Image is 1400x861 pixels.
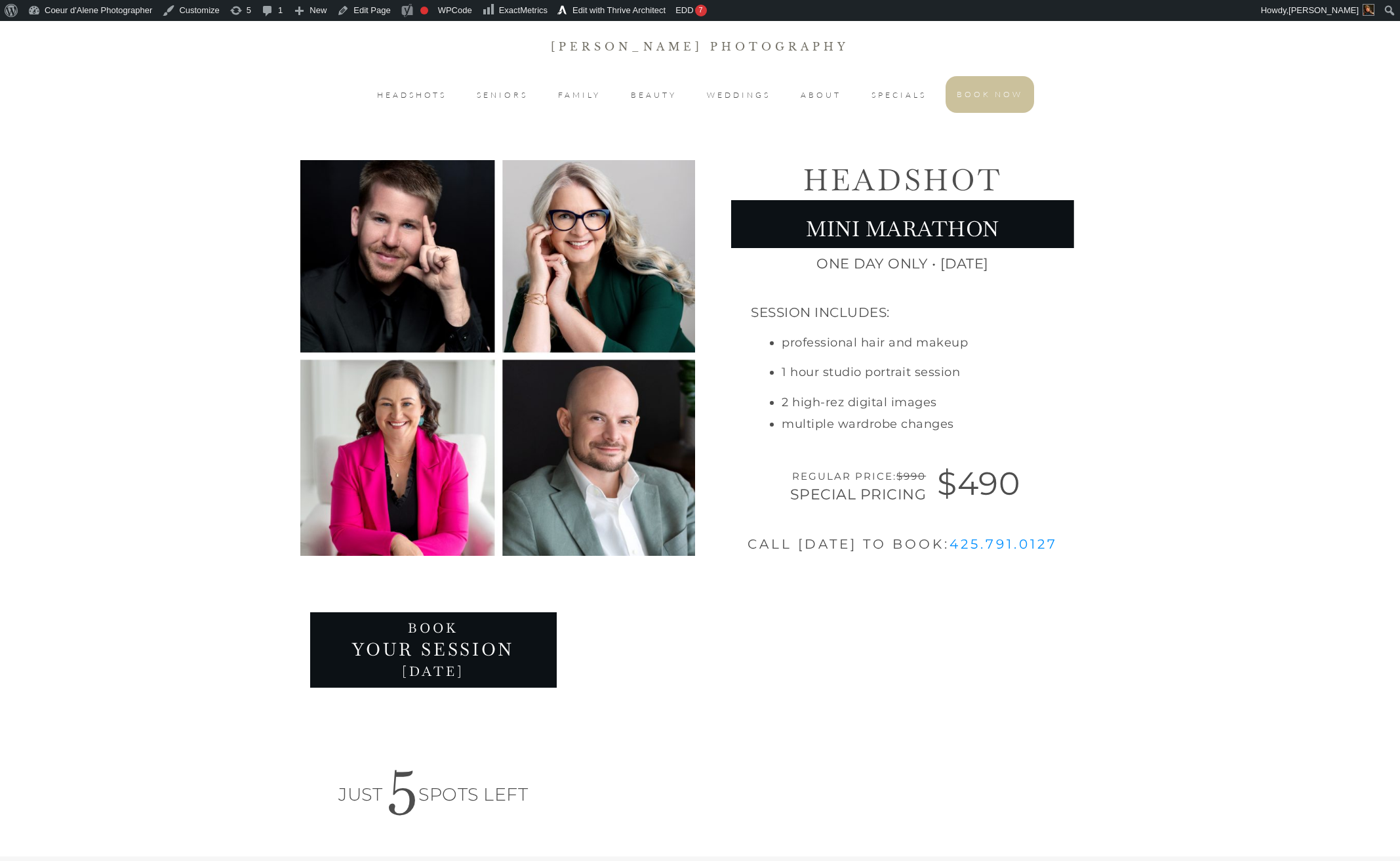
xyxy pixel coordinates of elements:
a: HEADSHOTS [377,87,447,103]
a: BOOK NOW [957,87,1023,102]
li: Multiple Wardrobe Changes [782,416,968,446]
span: $990 [896,470,926,482]
a: SPECIALS [871,87,927,103]
p: One Day Only • [DATE] [732,249,1073,276]
a: BEAUTY [631,87,677,103]
div: Focus keyphrase not set [420,7,428,14]
span: Regular Price: [792,470,926,482]
li: 1 Hour Studio Portrait Session [782,364,968,394]
h2: [DATE] [311,662,557,687]
li: 2 High-Rez Digital Images [782,394,968,416]
h2: Your Session [311,637,557,662]
a: ABOUT [801,87,841,103]
a: SENIORS [477,87,528,103]
span: [PERSON_NAME] [1289,5,1359,15]
p: [PERSON_NAME] Photography [1,37,1399,56]
p: Session Includes: [751,289,890,324]
p: $490 [937,455,1030,512]
a: WEDDINGS [707,87,770,103]
p: Mini Marathon [732,201,1073,247]
span: Special Pricing [790,486,927,503]
li: Professional Hair and Makeup [782,335,968,364]
h2: Book [311,619,557,637]
span: Spots Left [418,784,528,805]
a: 425.791.0127 [950,536,1058,552]
span: 5 [388,735,419,820]
a: FAMILY [558,87,601,103]
img: Headshot Mini -Oct25 [300,160,696,556]
h4: CALL [DATE] TO BOOK: [748,533,1058,562]
div: 7 [695,5,707,16]
h1: Headshot [732,161,1073,199]
span: Just [338,784,382,805]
